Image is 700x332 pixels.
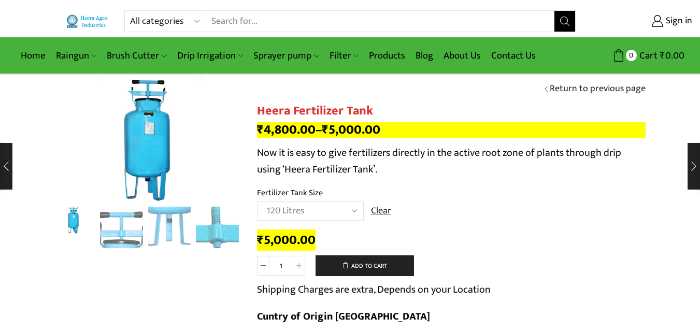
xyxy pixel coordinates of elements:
[148,207,191,250] a: Fertilizer Tank 03
[324,44,364,68] a: Filter
[257,119,264,140] span: ₹
[322,119,328,140] span: ₹
[196,207,239,248] li: 4 / 5
[660,48,665,64] span: ₹
[257,308,430,325] b: Cuntry of Origin [GEOGRAPHIC_DATA]
[248,44,324,68] a: Sprayer pump
[52,205,95,234] img: Heera Fertilizer Tank
[257,229,316,251] bdi: 5,000.00
[206,11,554,32] input: Search for...
[663,15,692,28] span: Sign in
[550,82,646,96] a: Return to previous page
[100,207,143,250] a: Fertilizer Tank 02
[51,44,102,68] a: Raingun
[438,44,486,68] a: About Us
[257,187,323,199] label: Fertilizer Tank Size
[554,11,575,32] button: Search button
[637,49,658,63] span: Cart
[322,119,380,140] bdi: 5,000.00
[257,122,646,138] p: –
[196,207,239,250] a: Fertilizer Tank 04
[55,78,241,201] div: 1 / 5
[257,229,264,251] span: ₹
[16,44,51,68] a: Home
[364,44,410,68] a: Products
[371,205,391,218] a: Clear options
[316,255,414,276] button: Add to cart
[486,44,541,68] a: Contact Us
[660,48,684,64] bdi: 0.00
[52,207,95,234] li: 1 / 5
[100,207,143,248] li: 2 / 5
[257,145,646,178] p: Now it is easy to give fertilizers directly in the active root zone of plants through drip using ...
[410,44,438,68] a: Blog
[102,44,172,68] a: Brush Cutter
[269,256,293,276] input: Product quantity
[148,207,191,248] li: 3 / 5
[55,78,241,201] img: Heera Fertilizer Tank
[257,281,491,298] p: Shipping Charges are extra, Depends on your Location
[626,50,637,61] span: 0
[257,119,316,140] bdi: 4,800.00
[172,44,248,68] a: Drip Irrigation
[257,104,646,119] h1: Heera Fertilizer Tank
[591,12,692,31] a: Sign in
[586,46,684,65] a: 0 Cart ₹0.00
